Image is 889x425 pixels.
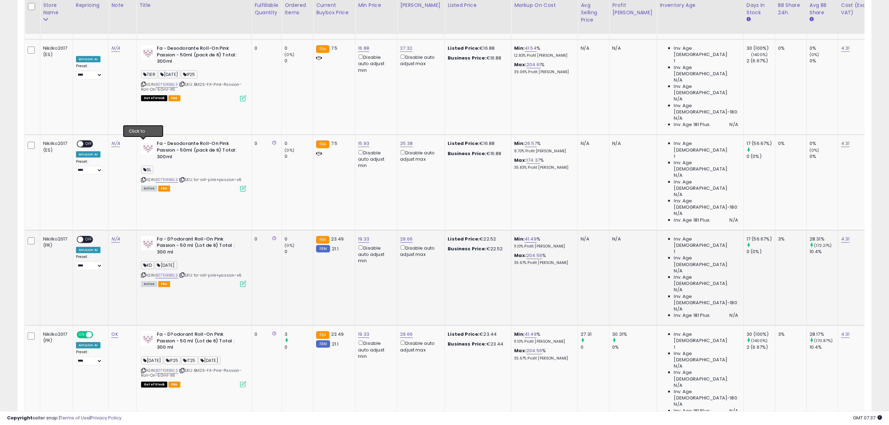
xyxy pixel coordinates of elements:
[514,165,572,170] p: 35.83% Profit [PERSON_NAME]
[358,45,369,52] a: 16.88
[76,2,106,9] div: Repricing
[400,140,413,147] a: 25.38
[448,331,506,337] div: €23.44
[581,344,609,350] div: 0
[674,312,710,319] span: Inv. Age 181 Plus:
[514,331,572,344] div: %
[285,243,294,248] small: (0%)
[285,236,313,242] div: 0
[674,401,682,407] span: N/A
[448,55,486,61] b: Business Price:
[612,2,654,16] div: Profit [PERSON_NAME]
[514,45,525,51] b: Min:
[448,341,506,347] div: €23.44
[674,77,682,83] span: N/A
[729,217,738,223] span: N/A
[141,140,155,154] img: 41SFDlltr8S._SL40_.jpg
[581,236,604,242] div: N/A
[76,64,103,79] div: Preset:
[168,382,180,388] span: FBA
[674,274,738,287] span: Inv. Age [DEMOGRAPHIC_DATA]:
[514,356,572,361] p: 35.67% Profit [PERSON_NAME]
[331,331,344,337] span: 23.49
[285,45,313,51] div: 0
[674,191,682,198] span: N/A
[674,408,710,414] span: Inv. Age 181 Plus:
[141,186,157,191] span: All listings currently available for purchase on Amazon
[254,45,276,51] div: 0
[316,45,329,53] small: FBA
[674,64,738,77] span: Inv. Age [DEMOGRAPHIC_DATA]:
[581,45,604,51] div: N/A
[155,368,178,374] a: B071GRBXL3
[157,45,242,67] b: Fa - Desodorante Roll-On Pink Passion - 50ml (pack de 6) Total: 300ml
[514,236,525,242] b: Min:
[43,140,68,153] div: Nikilko2017 (ES)
[254,236,276,242] div: 0
[141,236,246,286] div: ASIN:
[841,2,877,16] div: Cost (Exc. VAT)
[810,140,838,147] div: 0%
[814,243,832,248] small: (172.21%)
[448,140,506,147] div: €16.88
[285,331,313,337] div: 3
[747,344,775,350] div: 2 (6.67%)
[141,236,155,250] img: 41SFDlltr8S._SL40_.jpg
[674,172,682,179] span: N/A
[747,140,775,147] div: 17 (56.67%)
[179,272,241,278] span: | SKU: fa-roll-pink+passion-x6
[514,157,572,170] div: %
[747,58,775,64] div: 2 (6.67%)
[747,153,775,160] div: 0 (0%)
[841,140,850,147] a: 4.31
[674,287,682,293] span: N/A
[674,344,675,350] span: 1
[141,331,246,386] div: ASIN:
[674,389,738,401] span: Inv. Age [DEMOGRAPHIC_DATA]-180:
[155,82,178,88] a: B071GRBXL3
[526,252,542,259] a: 204.56
[514,252,526,259] b: Max:
[514,140,525,147] b: Min:
[155,261,177,269] span: [DATE]
[841,236,850,243] a: 4.31
[331,236,344,242] span: 23.49
[358,149,392,169] div: Disable auto adjust min
[141,331,155,345] img: 41SFDlltr8S._SL40_.jpg
[331,140,337,147] span: 7.5
[158,70,180,78] span: [DATE]
[448,140,479,147] b: Listed Price:
[810,58,838,64] div: 0%
[331,45,337,51] span: 7.5
[285,140,313,147] div: 0
[810,2,835,16] div: Avg BB Share
[358,339,392,360] div: Disable auto adjust min
[674,45,738,58] span: Inv. Age [DEMOGRAPHIC_DATA]:
[810,52,819,57] small: (0%)
[674,293,738,306] span: Inv. Age [DEMOGRAPHIC_DATA]-180:
[581,140,604,147] div: N/A
[76,159,103,175] div: Preset:
[332,245,339,252] span: 21.1
[141,382,167,388] span: All listings that are currently out of stock and unavailable for purchase on Amazon
[400,149,439,162] div: Disable auto adjust max
[674,306,682,312] span: N/A
[400,236,413,243] a: 29.66
[285,147,294,153] small: (0%)
[155,272,178,278] a: B071GRBXL3
[111,331,118,338] a: OK
[139,2,248,9] div: Title
[674,121,710,128] span: Inv. Age 181 Plus:
[285,344,313,350] div: 0
[448,341,486,347] b: Business Price:
[514,149,572,154] p: 8.70% Profit [PERSON_NAME]
[400,53,439,67] div: Disable auto adjust max
[316,245,330,252] small: FBM
[674,210,682,217] span: N/A
[674,236,738,249] span: Inv. Age [DEMOGRAPHIC_DATA]:
[448,151,506,157] div: €16.88
[141,45,246,100] div: ASIN:
[525,45,537,52] a: 41.54
[674,382,682,389] span: N/A
[525,140,537,147] a: 26.57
